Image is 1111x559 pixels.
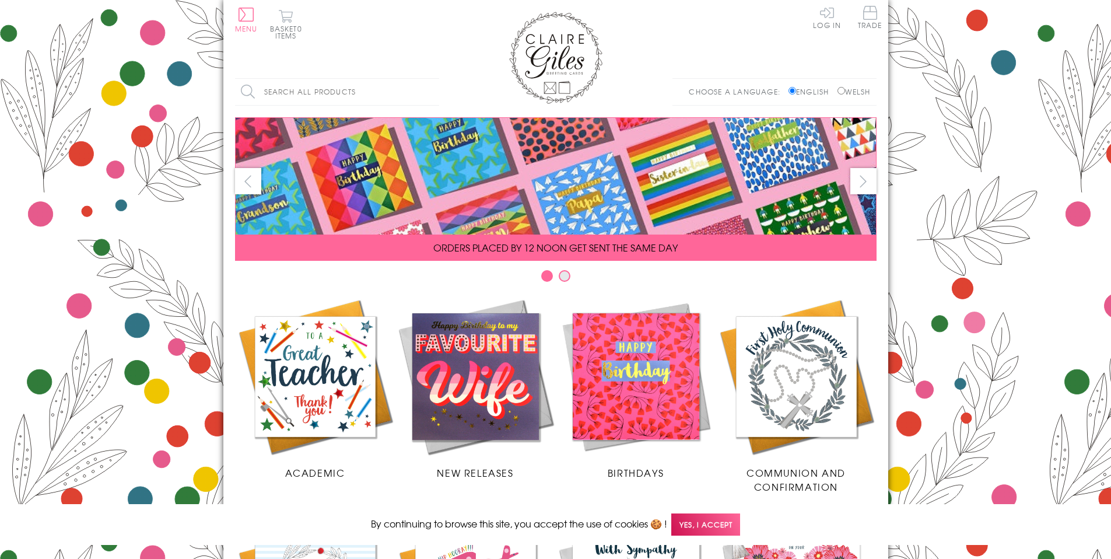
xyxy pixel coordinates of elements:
[608,466,664,480] span: Birthdays
[559,270,570,282] button: Carousel Page 2
[858,6,882,31] a: Trade
[235,8,258,32] button: Menu
[395,296,556,480] a: New Releases
[433,240,678,254] span: ORDERS PLACED BY 12 NOON GET SENT THE SAME DAY
[235,296,395,480] a: Academic
[427,79,439,105] input: Search
[788,87,796,95] input: English
[837,86,871,97] label: Welsh
[235,168,261,194] button: prev
[235,23,258,34] span: Menu
[275,23,302,41] span: 0 items
[541,270,553,282] button: Carousel Page 1 (Current Slide)
[556,296,716,480] a: Birthdays
[671,513,740,536] span: Yes, I accept
[788,86,835,97] label: English
[850,168,877,194] button: next
[689,86,786,97] p: Choose a language:
[813,6,841,29] a: Log In
[837,87,845,95] input: Welsh
[235,79,439,105] input: Search all products
[746,466,846,494] span: Communion and Confirmation
[235,270,877,288] div: Carousel Pagination
[509,12,602,104] img: Claire Giles Greetings Cards
[716,296,877,494] a: Communion and Confirmation
[285,466,345,480] span: Academic
[858,6,882,29] span: Trade
[270,9,302,39] button: Basket0 items
[437,466,513,480] span: New Releases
